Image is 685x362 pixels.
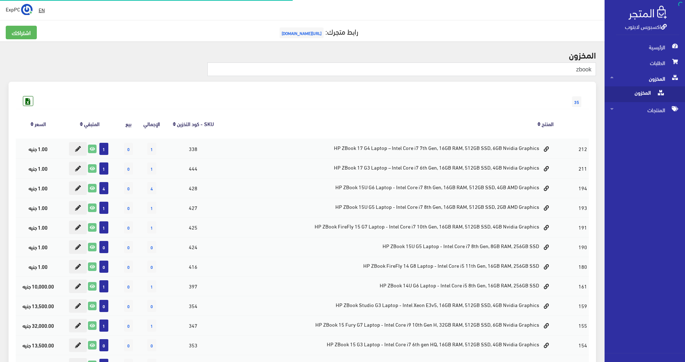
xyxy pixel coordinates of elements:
td: 154 [577,335,589,355]
td: 159 [577,296,589,316]
span: 0 [147,339,156,351]
span: 0 [147,241,156,253]
span: 4 [147,182,156,194]
a: اشتراكك [6,26,37,39]
span: 0 [124,202,133,214]
span: الرئيسية [610,39,679,55]
span: [URL][DOMAIN_NAME] [280,27,324,38]
a: السعر [35,119,46,129]
span: المخزون [610,71,679,86]
span: 1 [147,202,156,214]
th: بيع [118,109,139,139]
span: 0 [124,339,133,351]
span: 0 [124,261,133,273]
span: 0 [99,241,108,253]
td: 397 [164,276,222,296]
td: 416 [164,257,222,276]
span: 0 [124,162,133,175]
td: HP ZBook 15U G5 Laptop - Intel Core i7 8th Gen, 8GB RAM, 256GB SSD [222,237,555,257]
td: 424 [164,237,222,257]
span: 1 [147,221,156,233]
td: 338 [164,139,222,159]
td: 428 [164,178,222,198]
a: SKU - كود التخزين [177,119,214,129]
td: 193 [577,198,589,217]
span: 0 [124,241,133,253]
td: 347 [164,316,222,335]
a: ... ExpPC [6,4,33,15]
td: 180 [577,257,589,276]
input: بحث ( SKU - كود التخزين, الإسم, الموديل, السعر )... [207,62,596,76]
img: . [629,6,667,20]
td: 161 [577,276,589,296]
td: 444 [164,159,222,178]
td: 1.00 جنيه [16,178,61,198]
td: 155 [577,316,589,335]
span: 0 [99,300,108,312]
td: 212 [577,139,589,159]
td: HP ZBook Studio G3 Laptop - Intel Xeon E3v5, 16GB RAM, 512GB SSD, 4GB Nvidia Graphics [222,296,555,316]
td: HP ZBook 15 G3 Laptop - Intel Core i7 6th gen HQ, 16GB RAM, 512GB SSD, 4GB Nvidia Graphics [222,335,555,355]
span: 0 [124,300,133,312]
td: HP ZBook 17 G3 Laptop – Intel Core i7 6th Gen, 16GB RAM, 512GB SSD, 4GB Nvidia Graphics [222,159,555,178]
span: 0 [124,221,133,233]
td: 191 [577,217,589,237]
a: المخزون [605,86,685,102]
td: 353 [164,335,222,355]
span: 0 [124,280,133,292]
span: 35 [572,96,581,107]
a: EN [36,4,48,16]
a: المنتجات [605,102,685,118]
a: المتبقي [84,119,99,129]
span: 1 [147,143,156,155]
a: الطلبات [605,55,685,71]
td: 427 [164,198,222,217]
td: HP ZBook 15U G6 Laptop - Intel Core i7 8th Gen, 16GB RAM, 512GB SSD, 4GB AMD Graphics [222,178,555,198]
a: المخزون [605,71,685,86]
td: 425 [164,217,222,237]
td: HP ZBook FireFly 15 G7 Laptop - Intel Core i7 10th Gen, 16GB RAM, 512GB SSD, 4GB Nvidia Graphics [222,217,555,237]
td: 194 [577,178,589,198]
span: 1 [99,202,108,214]
span: 0 [147,261,156,273]
span: 0 [124,320,133,332]
td: HP ZBook 14U G6 Laptop - Intel Core i5 8th Gen, 16GB RAM, 256GB SSD [222,276,555,296]
span: 0 [99,339,108,351]
a: الرئيسية [605,39,685,55]
span: 1 [99,143,108,155]
td: HP ZBook 15 Fury G7 Laptop - Intel Core i9 10th Gen H, 32GB RAM, 512GB SSD, 6GB Nvidia Graphics [222,316,555,335]
td: 1.00 جنيه [16,159,61,178]
span: المنتجات [610,102,679,118]
span: 0 [124,182,133,194]
span: 1 [99,221,108,233]
span: 1 [99,320,108,332]
span: 1 [147,162,156,175]
span: 1 [147,280,156,292]
td: 190 [577,237,589,257]
td: 32,000.00 جنيه [16,316,61,335]
a: رابط متجرك:[URL][DOMAIN_NAME] [278,25,358,38]
a: اكسبريس لابتوب [625,21,667,31]
td: 1.00 جنيه [16,237,61,257]
span: 0 [147,300,156,312]
span: 1 [99,280,108,292]
span: 1 [99,162,108,175]
span: 4 [99,182,108,194]
td: 211 [577,159,589,178]
th: اﻹجمالي [139,109,164,139]
td: 13,500.00 جنيه [16,335,61,355]
span: 0 [99,261,108,273]
td: 1.00 جنيه [16,139,61,159]
td: 354 [164,296,222,316]
td: HP ZBook 15U G5 Laptop - Intel Core i7 8th Gen, 16GB RAM, 512GB SSD, 2GB AMD Graphics [222,198,555,217]
td: HP ZBook 17 G4 Laptop – Intel Core i7 7th Gen, 16GB RAM, 512GB SSD, 6GB Nvidia Graphics [222,139,555,159]
td: 13,500.00 جنيه [16,296,61,316]
u: EN [39,5,45,14]
span: الطلبات [610,55,679,71]
td: 10,000.00 جنيه [16,276,61,296]
td: HP ZBook FireFly 14 G8 Laptop - Intel Core i5 11th Gen, 16GB RAM, 256GB SSD [222,257,555,276]
span: ExpPC [6,5,20,14]
td: 1.00 جنيه [16,217,61,237]
td: 1.00 جنيه [16,198,61,217]
img: ... [21,4,33,15]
